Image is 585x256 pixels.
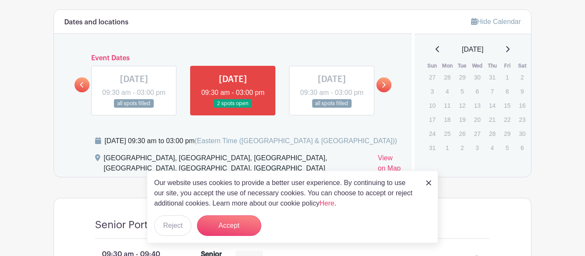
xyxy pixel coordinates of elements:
[104,136,397,146] div: [DATE] 09:30 am to 03:00 pm
[485,71,499,84] p: 31
[500,71,514,84] p: 1
[500,85,514,98] p: 8
[440,113,454,126] p: 18
[455,113,469,126] p: 19
[455,62,470,70] th: Tue
[425,141,439,154] p: 31
[440,141,454,154] p: 1
[485,127,499,140] p: 28
[440,85,454,98] p: 4
[515,99,529,112] p: 16
[440,99,454,112] p: 11
[470,113,484,126] p: 20
[470,127,484,140] p: 27
[485,113,499,126] p: 21
[515,62,530,70] th: Sat
[470,141,484,154] p: 3
[485,141,499,154] p: 4
[455,71,469,84] p: 29
[500,62,515,70] th: Fri
[500,113,514,126] p: 22
[104,153,371,177] div: [GEOGRAPHIC_DATA], [GEOGRAPHIC_DATA], [GEOGRAPHIC_DATA], [GEOGRAPHIC_DATA], [GEOGRAPHIC_DATA], [G...
[500,99,514,112] p: 15
[515,71,529,84] p: 2
[440,62,455,70] th: Mon
[64,18,128,26] h6: Dates and locations
[154,178,417,209] p: Our website uses cookies to provide a better user experience. By continuing to use our site, you ...
[197,215,261,236] button: Accept
[515,127,529,140] p: 30
[425,99,439,112] p: 10
[378,153,401,177] a: View on Map
[425,62,440,70] th: Sun
[485,85,499,98] p: 7
[515,141,529,154] p: 6
[485,62,500,70] th: Thu
[455,127,469,140] p: 26
[154,215,191,236] button: Reject
[500,141,514,154] p: 5
[470,71,484,84] p: 30
[462,44,484,55] span: [DATE]
[455,141,469,154] p: 2
[194,137,397,144] span: (Eastern Time ([GEOGRAPHIC_DATA] & [GEOGRAPHIC_DATA]))
[425,71,439,84] p: 27
[515,85,529,98] p: 9
[425,127,439,140] p: 24
[470,85,484,98] p: 6
[500,127,514,140] p: 29
[95,219,230,231] h4: Senior Portrait Appointment
[426,180,431,185] img: close_button-5f87c8562297e5c2d7936805f587ecaba9071eb48480494691a3f1689db116b3.svg
[425,113,439,126] p: 17
[470,62,485,70] th: Wed
[319,200,334,207] a: Here
[471,18,521,25] a: Hide Calendar
[485,99,499,112] p: 14
[440,71,454,84] p: 28
[515,113,529,126] p: 23
[455,85,469,98] p: 5
[425,85,439,98] p: 3
[440,127,454,140] p: 25
[455,99,469,112] p: 12
[470,99,484,112] p: 13
[90,54,376,62] h6: Event Dates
